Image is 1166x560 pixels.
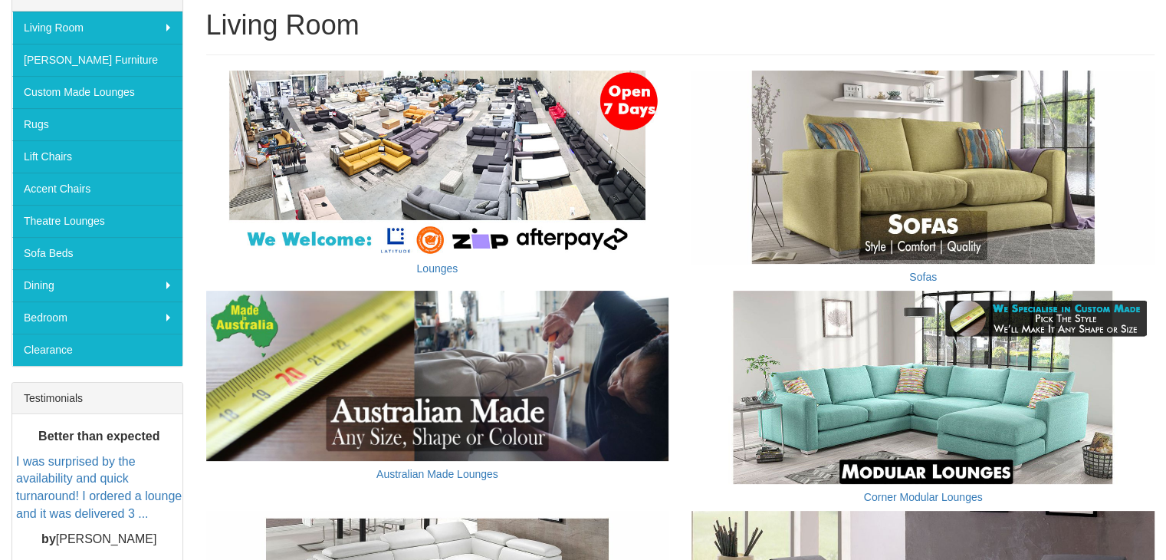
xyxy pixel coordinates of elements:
[16,454,182,520] a: I was surprised by the availability and quick turnaround! I ordered a lounge and it was delivered...
[12,173,182,205] a: Accent Chairs
[206,291,669,460] img: Australian Made Lounges
[417,262,458,275] a: Lounges
[12,237,182,269] a: Sofa Beds
[864,491,983,503] a: Corner Modular Lounges
[12,269,182,301] a: Dining
[909,271,937,283] a: Sofas
[12,108,182,140] a: Rugs
[41,532,56,545] b: by
[12,334,182,366] a: Clearance
[376,468,498,480] a: Australian Made Lounges
[206,10,1155,41] h1: Living Room
[12,44,182,76] a: [PERSON_NAME] Furniture
[16,530,182,548] p: [PERSON_NAME]
[691,291,1155,484] img: Corner Modular Lounges
[12,140,182,173] a: Lift Chairs
[12,301,182,334] a: Bedroom
[12,383,182,414] div: Testimonials
[12,205,182,237] a: Theatre Lounges
[206,71,669,255] img: Lounges
[691,71,1155,264] img: Sofas
[38,429,159,442] b: Better than expected
[12,12,182,44] a: Living Room
[12,76,182,108] a: Custom Made Lounges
